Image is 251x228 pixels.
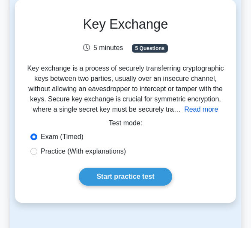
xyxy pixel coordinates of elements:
[79,168,172,186] a: Start practice test
[41,132,84,142] label: Exam (Timed)
[83,44,123,51] span: 5 minutes
[184,104,218,115] button: Read more
[27,65,224,113] span: Key exchange is a process of securely transferring cryptographic keys between two parties, usuall...
[25,118,226,132] div: Test mode:
[132,44,168,53] span: 5 Questions
[25,17,226,33] h1: Key Exchange
[41,146,126,157] label: Practice (With explanations)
